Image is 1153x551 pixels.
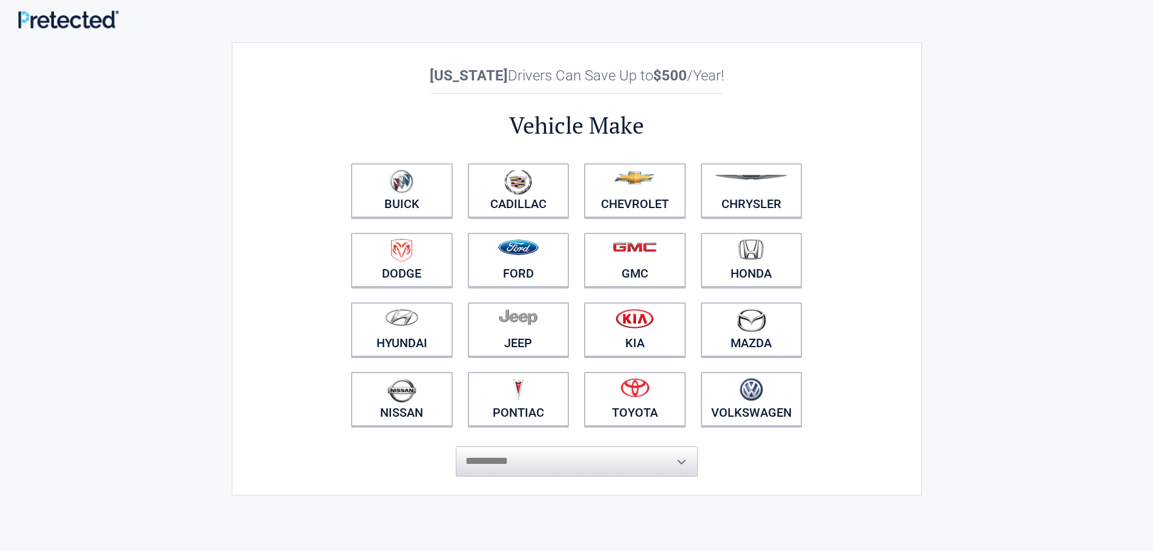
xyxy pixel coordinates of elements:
[468,302,570,357] a: Jeep
[740,378,763,402] img: volkswagen
[613,242,657,252] img: gmc
[701,372,803,426] a: Volkswagen
[385,308,419,326] img: hyundai
[498,240,539,255] img: ford
[351,233,453,287] a: Dodge
[584,233,686,287] a: GMC
[391,239,412,262] img: dodge
[351,163,453,218] a: Buick
[18,10,119,28] img: Main Logo
[584,372,686,426] a: Toyota
[653,67,687,84] b: $500
[701,233,803,287] a: Honda
[499,308,537,325] img: jeep
[468,372,570,426] a: Pontiac
[351,302,453,357] a: Hyundai
[738,239,764,260] img: honda
[512,378,524,401] img: pontiac
[468,163,570,218] a: Cadillac
[714,175,788,180] img: chrysler
[701,163,803,218] a: Chrysler
[504,169,532,195] img: cadillac
[620,378,649,397] img: toyota
[584,163,686,218] a: Chevrolet
[736,308,766,332] img: mazda
[616,308,654,328] img: kia
[701,302,803,357] a: Mazda
[390,169,413,194] img: buick
[614,171,655,184] img: chevrolet
[351,372,453,426] a: Nissan
[430,67,508,84] b: [US_STATE]
[344,67,810,84] h2: Drivers Can Save Up to /Year
[387,378,416,403] img: nissan
[344,110,810,141] h2: Vehicle Make
[468,233,570,287] a: Ford
[584,302,686,357] a: Kia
